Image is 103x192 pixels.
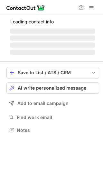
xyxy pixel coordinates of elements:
span: ‌ [10,43,95,48]
button: save-profile-one-click [6,67,99,78]
img: ContactOut v5.3.10 [6,4,45,12]
p: Loading contact info [10,19,95,24]
span: Add to email campaign [17,101,69,106]
span: Find work email [17,115,97,120]
button: AI write personalized message [6,82,99,94]
button: Add to email campaign [6,98,99,109]
span: ‌ [10,36,95,41]
span: ‌ [10,50,95,55]
span: ‌ [10,28,95,34]
button: Notes [6,126,99,135]
span: AI write personalized message [18,85,86,91]
button: Find work email [6,113,99,122]
span: Notes [17,127,97,133]
div: Save to List / ATS / CRM [18,70,88,75]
